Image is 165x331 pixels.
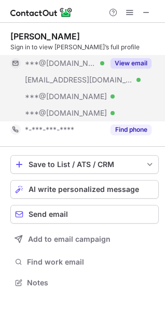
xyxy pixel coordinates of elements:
[27,257,155,267] span: Find work email
[10,43,159,52] div: Sign in to view [PERSON_NAME]’s full profile
[10,275,159,290] button: Notes
[25,75,133,85] span: [EMAIL_ADDRESS][DOMAIN_NAME]
[29,210,68,218] span: Send email
[10,255,159,269] button: Find work email
[10,155,159,174] button: save-profile-one-click
[111,58,152,68] button: Reveal Button
[10,31,80,42] div: [PERSON_NAME]
[29,160,141,169] div: Save to List / ATS / CRM
[10,6,73,19] img: ContactOut v5.3.10
[25,92,107,101] span: ***@[DOMAIN_NAME]
[10,230,159,249] button: Add to email campaign
[10,205,159,224] button: Send email
[27,278,155,287] span: Notes
[10,180,159,199] button: AI write personalized message
[25,108,107,118] span: ***@[DOMAIN_NAME]
[28,235,111,243] span: Add to email campaign
[25,59,97,68] span: ***@[DOMAIN_NAME]
[111,125,152,135] button: Reveal Button
[29,185,139,194] span: AI write personalized message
